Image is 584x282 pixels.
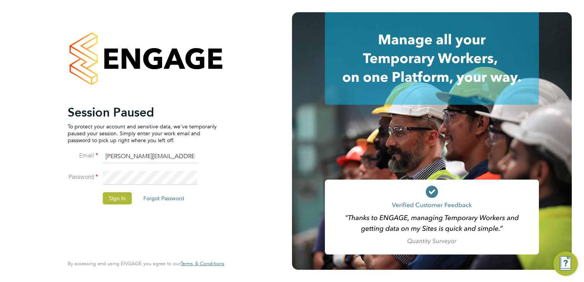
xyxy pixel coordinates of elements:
label: Password [68,173,98,181]
button: Sign In [103,192,132,204]
a: Terms & Conditions [180,261,224,267]
h2: Session Paused [68,105,217,120]
input: Enter your work email... [103,150,197,164]
p: To protect your account and sensitive data, we've temporarily paused your session. Simply enter y... [68,123,217,144]
span: Terms & Conditions [180,260,224,267]
button: Engage Resource Center [553,251,578,276]
button: Forgot Password [137,192,190,204]
span: By accessing and using ENGAGE you agree to our [68,260,224,267]
label: Email [68,152,98,160]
